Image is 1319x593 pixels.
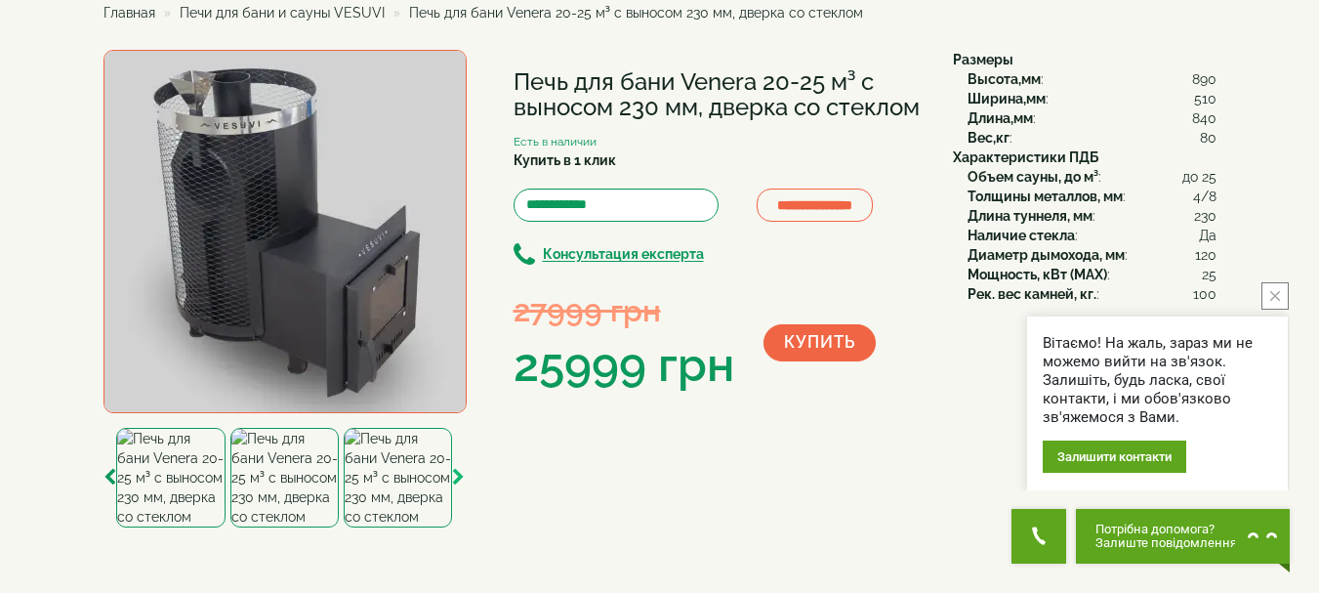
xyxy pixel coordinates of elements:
[968,226,1216,245] div: :
[953,52,1013,67] b: Размеры
[514,332,734,399] div: 25999 грн
[968,189,1123,204] b: Толщины металлов, мм
[1200,128,1216,148] span: 80
[968,71,1041,87] b: Высота,мм
[968,265,1216,284] div: :
[116,428,225,528] img: Печь для бани Venera 20-25 м³ с выносом 230 мм, дверка со стеклом
[968,108,1216,128] div: :
[514,135,597,148] small: Есть в наличии
[968,245,1216,265] div: :
[1194,206,1216,226] span: 230
[103,5,155,21] a: Главная
[968,128,1216,148] div: :
[968,284,1216,304] div: :
[409,5,863,21] span: Печь для бани Venera 20-25 м³ с выносом 230 мм, дверка со стеклом
[230,428,339,528] img: Печь для бани Venera 20-25 м³ с выносом 230 мм, дверка со стеклом
[1095,536,1237,550] span: Залиште повідомлення
[1182,167,1216,187] span: до 25
[180,5,385,21] a: Печи для бани и сауны VESUVI
[514,288,734,332] div: 27999 грн
[1095,523,1237,536] span: Потрібна допомога?
[1043,334,1272,427] div: Вітаємо! На жаль, зараз ми не можемо вийти на зв'язок. Залишіть, будь ласка, свої контакти, і ми ...
[1194,89,1216,108] span: 510
[968,228,1075,243] b: Наличие стекла
[543,247,704,263] b: Консультация експерта
[968,247,1125,263] b: Диаметр дымохода, мм
[1192,108,1216,128] span: 840
[1261,282,1289,310] button: close button
[1192,69,1216,89] span: 890
[968,167,1216,187] div: :
[968,206,1216,226] div: :
[968,267,1107,282] b: Мощность, кВт (MAX)
[968,91,1046,106] b: Ширина,мм
[968,69,1216,89] div: :
[1199,226,1216,245] span: Да
[968,89,1216,108] div: :
[1195,245,1216,265] span: 120
[953,149,1098,165] b: Характеристики ПДБ
[1043,441,1186,473] div: Залишити контакти
[968,169,1098,185] b: Объем сауны, до м³
[1193,187,1216,206] span: 4/8
[344,428,452,528] img: Печь для бани Venera 20-25 м³ с выносом 230 мм, дверка со стеклом
[968,110,1033,126] b: Длина,мм
[968,208,1092,224] b: Длина туннеля, мм
[514,69,924,121] h1: Печь для бани Venera 20-25 м³ с выносом 230 мм, дверка со стеклом
[968,286,1096,302] b: Рек. вес камней, кг.
[968,187,1216,206] div: :
[1011,509,1066,564] button: Get Call button
[968,130,1010,146] b: Вес,кг
[1202,265,1216,284] span: 25
[1076,509,1290,564] button: Chat button
[763,324,876,361] button: Купить
[103,50,467,413] img: Печь для бани Venera 20-25 м³ с выносом 230 мм, дверка со стеклом
[514,150,616,170] label: Купить в 1 клик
